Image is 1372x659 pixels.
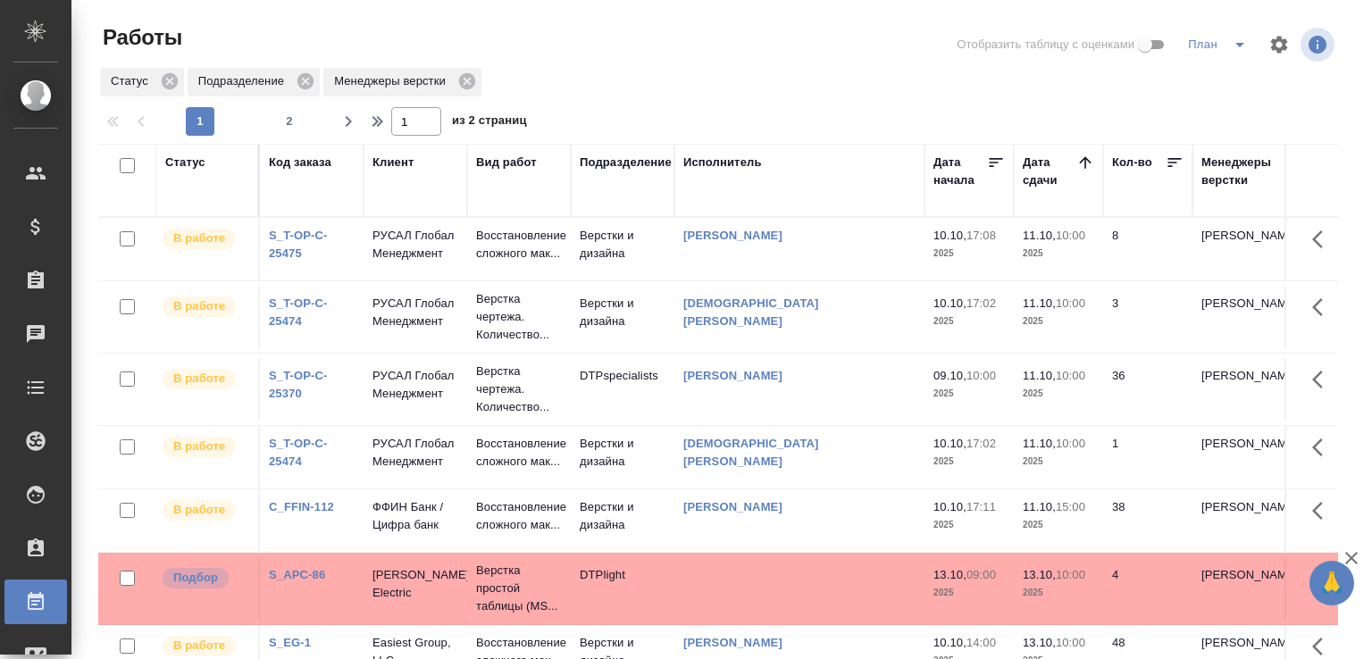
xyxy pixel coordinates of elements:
[1301,286,1344,329] button: Здесь прячутся важные кнопки
[933,245,1005,263] p: 2025
[1023,296,1056,310] p: 11.10,
[1301,557,1344,600] button: Здесь прячутся важные кнопки
[372,566,458,602] p: [PERSON_NAME] Electric
[933,636,966,649] p: 10.10,
[269,437,328,468] a: S_T-OP-C-25474
[173,501,225,519] p: В работе
[683,296,819,328] a: [DEMOGRAPHIC_DATA][PERSON_NAME]
[476,290,562,344] p: Верстка чертежа. Количество...
[173,438,225,455] p: В работе
[1023,584,1094,602] p: 2025
[571,358,674,421] td: DTPspecialists
[580,154,672,171] div: Подразделение
[1056,437,1085,450] p: 10:00
[269,296,328,328] a: S_T-OP-C-25474
[161,227,249,251] div: Исполнитель выполняет работу
[476,363,562,416] p: Верстка чертежа. Количество...
[1201,227,1287,245] p: [PERSON_NAME]
[966,500,996,513] p: 17:11
[1023,568,1056,581] p: 13.10,
[372,498,458,534] p: ФФИН Банк / Цифра банк
[571,218,674,280] td: Верстки и дизайна
[1023,229,1056,242] p: 11.10,
[165,154,205,171] div: Статус
[683,154,762,171] div: Исполнитель
[933,437,966,450] p: 10.10,
[1023,636,1056,649] p: 13.10,
[933,154,987,189] div: Дата начала
[476,227,562,263] p: Восстановление сложного мак...
[933,313,1005,330] p: 2025
[1301,358,1344,401] button: Здесь прячутся важные кнопки
[1201,367,1287,385] p: [PERSON_NAME]
[323,68,481,96] div: Менеджеры верстки
[1103,286,1192,348] td: 3
[372,227,458,263] p: РУСАЛ Глобал Менеджмент
[683,229,782,242] a: [PERSON_NAME]
[1184,30,1258,59] div: split button
[1201,498,1287,516] p: [PERSON_NAME]
[1258,23,1301,66] span: Настроить таблицу
[683,437,819,468] a: [DEMOGRAPHIC_DATA][PERSON_NAME]
[173,370,225,388] p: В работе
[1301,489,1344,532] button: Здесь прячутся важные кнопки
[1201,295,1287,313] p: [PERSON_NAME]
[1023,313,1094,330] p: 2025
[476,154,537,171] div: Вид работ
[933,516,1005,534] p: 2025
[1103,358,1192,421] td: 36
[188,68,320,96] div: Подразделение
[1309,561,1354,605] button: 🙏
[161,634,249,658] div: Исполнитель выполняет работу
[173,569,218,587] p: Подбор
[1103,489,1192,552] td: 38
[571,557,674,620] td: DTPlight
[476,498,562,534] p: Восстановление сложного мак...
[173,297,225,315] p: В работе
[1023,500,1056,513] p: 11.10,
[1056,296,1085,310] p: 10:00
[1023,516,1094,534] p: 2025
[1103,557,1192,620] td: 4
[933,584,1005,602] p: 2025
[571,286,674,348] td: Верстки и дизайна
[372,295,458,330] p: РУСАЛ Глобал Менеджмент
[1201,435,1287,453] p: [PERSON_NAME]
[173,229,225,247] p: В работе
[1023,369,1056,382] p: 11.10,
[957,36,1134,54] span: Отобразить таблицу с оценками
[571,426,674,488] td: Верстки и дизайна
[452,110,527,136] span: из 2 страниц
[198,72,290,90] p: Подразделение
[966,437,996,450] p: 17:02
[1023,385,1094,403] p: 2025
[1103,426,1192,488] td: 1
[933,568,966,581] p: 13.10,
[161,435,249,459] div: Исполнитель выполняет работу
[933,453,1005,471] p: 2025
[933,385,1005,403] p: 2025
[1023,154,1076,189] div: Дата сдачи
[933,229,966,242] p: 10.10,
[476,562,562,615] p: Верстка простой таблицы (MS...
[966,229,996,242] p: 17:08
[966,568,996,581] p: 09:00
[1201,566,1287,584] p: [PERSON_NAME]
[1201,634,1287,652] p: [PERSON_NAME]
[161,566,249,590] div: Можно подбирать исполнителей
[1023,453,1094,471] p: 2025
[1301,218,1344,261] button: Здесь прячутся важные кнопки
[269,229,328,260] a: S_T-OP-C-25475
[100,68,184,96] div: Статус
[269,154,331,171] div: Код заказа
[275,113,304,130] span: 2
[372,154,414,171] div: Клиент
[161,498,249,522] div: Исполнитель выполняет работу
[966,369,996,382] p: 10:00
[933,500,966,513] p: 10.10,
[933,369,966,382] p: 09.10,
[1201,154,1287,189] div: Менеджеры верстки
[1056,636,1085,649] p: 10:00
[161,295,249,319] div: Исполнитель выполняет работу
[1023,245,1094,263] p: 2025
